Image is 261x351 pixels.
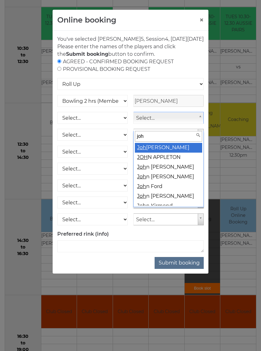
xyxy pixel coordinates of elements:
[135,172,202,182] div: n [PERSON_NAME]
[137,174,146,180] span: Joh
[137,203,146,209] span: Joh
[137,193,146,199] span: Joh
[135,143,202,153] div: [PERSON_NAME]
[135,182,202,191] div: n Ford
[135,153,202,162] div: N APPLETON
[135,191,202,201] div: n [PERSON_NAME]
[137,144,146,150] span: Joh
[137,183,146,189] span: Joh
[137,154,148,160] span: JOH
[135,201,202,211] div: n Kirmond
[137,164,146,170] span: Joh
[135,162,202,172] div: n [PERSON_NAME]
